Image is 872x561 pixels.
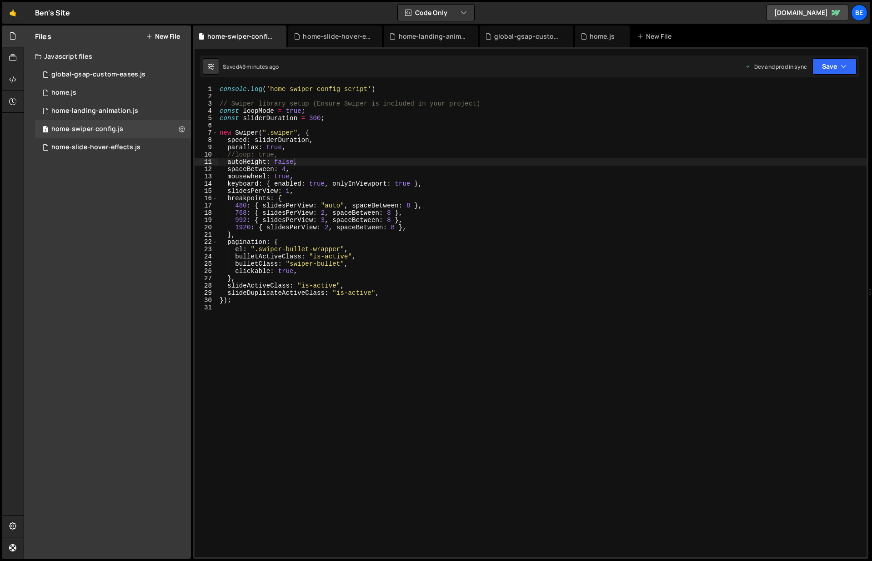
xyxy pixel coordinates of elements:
div: 15 [195,187,218,195]
div: 11910/28433.js [35,66,191,84]
div: 13 [195,173,218,180]
div: 1 [195,86,218,93]
div: 25 [195,260,218,268]
div: 12 [195,166,218,173]
div: 49 minutes ago [239,63,279,71]
a: 🤙 [2,2,24,24]
div: 21 [195,231,218,238]
div: Saved [223,63,279,71]
div: home-slide-hover-effects.js [303,32,371,41]
div: home-swiper-config.js [51,125,123,133]
div: 23 [195,246,218,253]
div: 7 [195,129,218,136]
div: home.js [51,89,76,97]
div: 10 [195,151,218,158]
div: 11910/28432.js [35,120,191,138]
div: home-landing-animation.js [51,107,138,115]
h2: Files [35,31,51,41]
div: 29 [195,289,218,297]
div: 3 [195,100,218,107]
div: 30 [195,297,218,304]
div: Ben's Site [35,7,70,18]
span: 1 [43,126,48,134]
div: global-gsap-custom-eases.js [494,32,562,41]
div: 28 [195,282,218,289]
div: 2 [195,93,218,100]
div: 27 [195,275,218,282]
div: home.js [590,32,615,41]
div: 11 [195,158,218,166]
div: 8 [195,136,218,144]
div: 31 [195,304,218,311]
div: New File [637,32,675,41]
button: Code Only [398,5,474,21]
div: global-gsap-custom-eases.js [51,71,145,79]
div: Dev and prod in sync [745,63,807,71]
a: Be [851,5,867,21]
div: 11910/28512.js [35,102,191,120]
div: Javascript files [24,47,191,66]
div: 16 [195,195,218,202]
div: 4 [195,107,218,115]
div: 18 [195,209,218,217]
div: 5 [195,115,218,122]
div: home-swiper-config.js [207,32,276,41]
div: 14 [195,180,218,187]
div: 24 [195,253,218,260]
div: 22 [195,238,218,246]
a: [DOMAIN_NAME] [767,5,848,21]
button: New File [146,33,180,40]
div: 26 [195,268,218,275]
div: 6 [195,122,218,129]
button: Save [812,58,857,75]
div: 19 [195,217,218,224]
div: 11910/28508.js [35,84,191,102]
div: 20 [195,224,218,231]
div: 11910/28435.js [35,138,191,157]
div: home-landing-animation.js [399,32,467,41]
div: home-slide-hover-effects.js [51,143,140,152]
div: 9 [195,144,218,151]
div: 17 [195,202,218,209]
